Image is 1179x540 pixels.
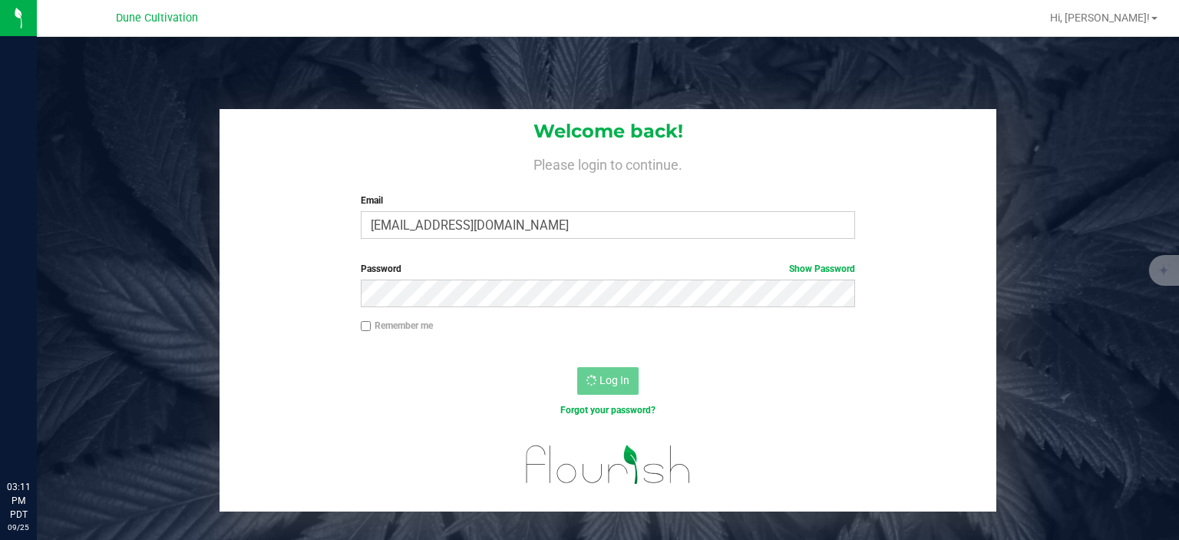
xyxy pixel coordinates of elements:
[560,405,656,416] a: Forgot your password?
[220,121,996,141] h1: Welcome back!
[599,374,629,386] span: Log In
[7,480,30,522] p: 03:11 PM PDT
[511,433,705,495] img: flourish_logo.svg
[361,319,433,333] label: Remember me
[361,321,372,332] input: Remember me
[789,263,855,274] a: Show Password
[577,367,639,395] button: Log In
[1050,12,1150,24] span: Hi, [PERSON_NAME]!
[220,154,996,172] h4: Please login to continue.
[361,194,856,207] label: Email
[361,263,401,274] span: Password
[116,12,198,25] span: Dune Cultivation
[7,522,30,533] p: 09/25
